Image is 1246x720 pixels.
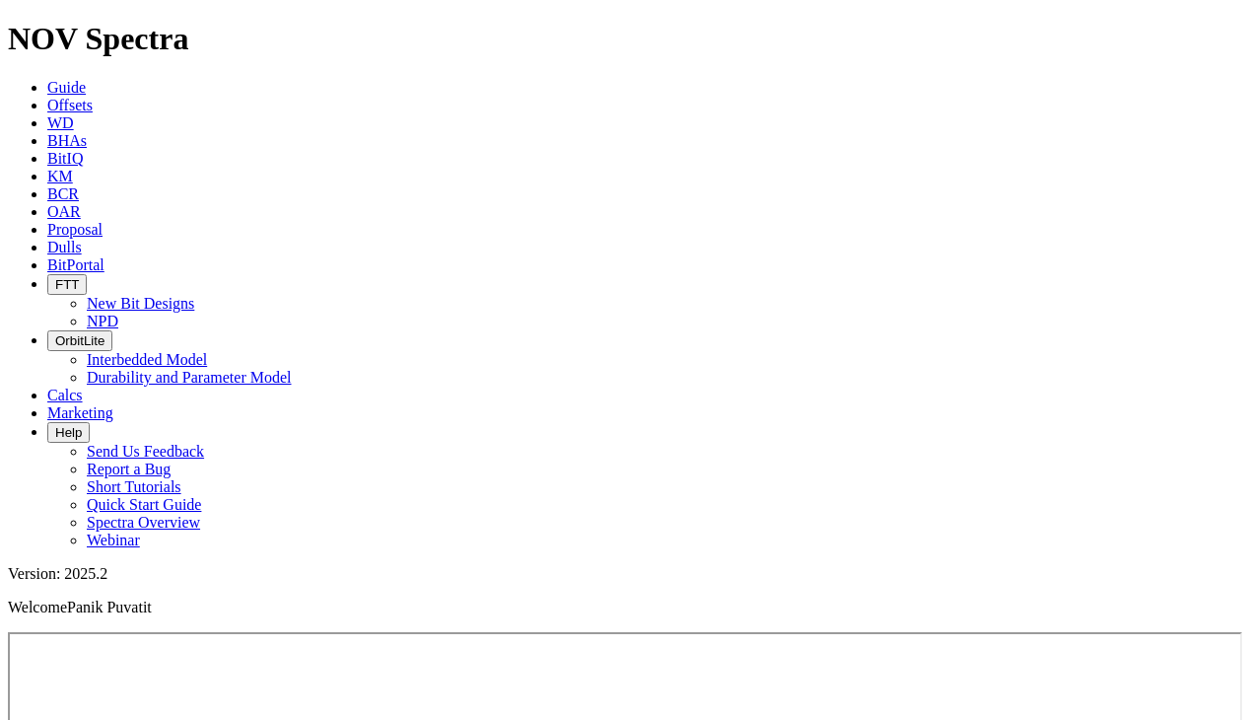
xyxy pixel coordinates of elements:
[55,277,79,292] span: FTT
[47,387,83,403] a: Calcs
[8,565,1238,583] div: Version: 2025.2
[55,333,104,348] span: OrbitLite
[87,369,292,386] a: Durability and Parameter Model
[87,496,201,513] a: Quick Start Guide
[87,532,140,548] a: Webinar
[47,203,81,220] a: OAR
[47,150,83,167] a: BitIQ
[8,599,1238,616] p: Welcome
[47,404,113,421] a: Marketing
[67,599,152,615] span: Panik Puvatit
[47,221,103,238] a: Proposal
[47,256,104,273] a: BitPortal
[87,295,194,312] a: New Bit Designs
[87,443,204,460] a: Send Us Feedback
[87,313,118,329] a: NPD
[47,330,112,351] button: OrbitLite
[55,425,82,440] span: Help
[47,97,93,113] a: Offsets
[47,185,79,202] a: BCR
[8,21,1238,57] h1: NOV Spectra
[47,422,90,443] button: Help
[47,79,86,96] a: Guide
[47,239,82,255] a: Dulls
[47,114,74,131] a: WD
[47,132,87,149] a: BHAs
[47,168,73,184] a: KM
[87,478,181,495] a: Short Tutorials
[47,274,87,295] button: FTT
[87,351,207,368] a: Interbedded Model
[87,461,171,477] a: Report a Bug
[87,514,200,531] a: Spectra Overview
